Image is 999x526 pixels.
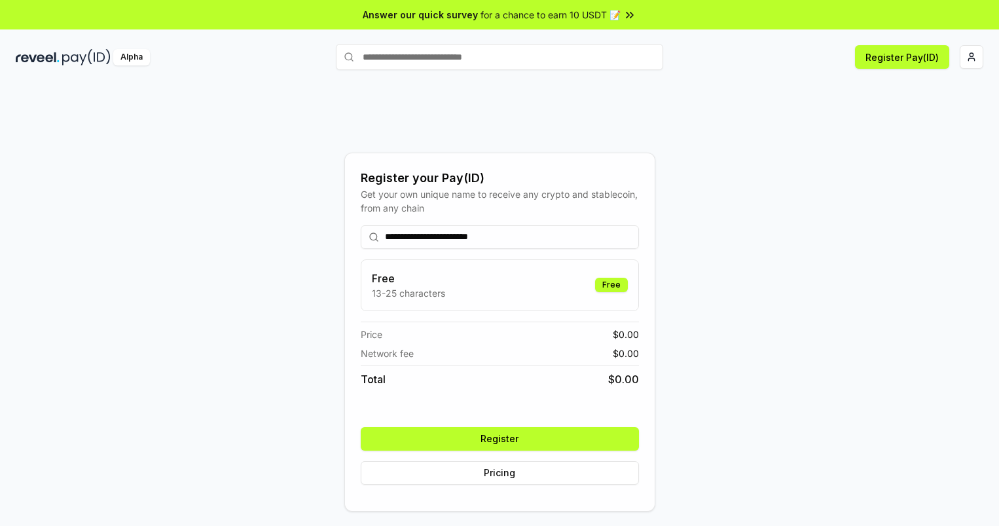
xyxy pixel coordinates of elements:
[361,427,639,451] button: Register
[372,271,445,286] h3: Free
[613,328,639,341] span: $ 0.00
[62,49,111,66] img: pay_id
[361,328,382,341] span: Price
[361,461,639,485] button: Pricing
[361,169,639,187] div: Register your Pay(ID)
[361,371,386,387] span: Total
[361,347,414,360] span: Network fee
[855,45,949,69] button: Register Pay(ID)
[16,49,60,66] img: reveel_dark
[361,187,639,215] div: Get your own unique name to receive any crypto and stablecoin, from any chain
[113,49,150,66] div: Alpha
[608,371,639,387] span: $ 0.00
[372,286,445,300] p: 13-25 characters
[481,8,621,22] span: for a chance to earn 10 USDT 📝
[363,8,478,22] span: Answer our quick survey
[595,278,628,292] div: Free
[613,347,639,360] span: $ 0.00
